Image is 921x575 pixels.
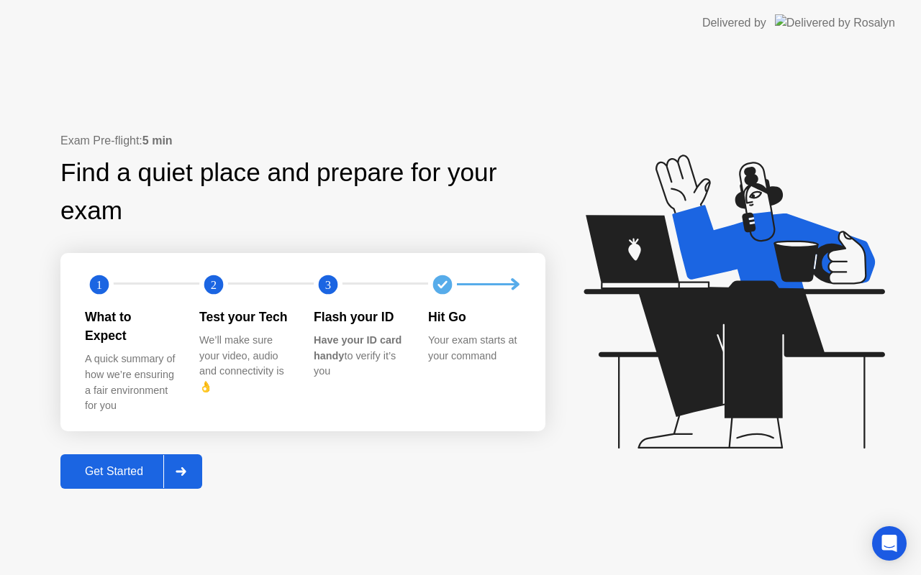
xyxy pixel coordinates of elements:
text: 2 [211,277,217,291]
div: Open Intercom Messenger [872,526,907,561]
button: Get Started [60,454,202,489]
img: Delivered by Rosalyn [775,14,895,31]
div: A quick summary of how we’re ensuring a fair environment for you [85,351,176,413]
div: We’ll make sure your video, audio and connectivity is 👌 [199,333,291,395]
div: to verify it’s you [314,333,405,379]
div: Delivered by [702,14,766,32]
div: Find a quiet place and prepare for your exam [60,154,545,230]
div: What to Expect [85,308,176,346]
div: Exam Pre-flight: [60,132,545,149]
text: 1 [96,277,102,291]
b: 5 min [142,134,173,147]
b: Have your ID card handy [314,334,401,362]
div: Test your Tech [199,308,291,326]
text: 3 [325,277,331,291]
div: Flash your ID [314,308,405,326]
div: Get Started [65,465,163,478]
div: Your exam starts at your command [428,333,520,364]
div: Hit Go [428,308,520,326]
